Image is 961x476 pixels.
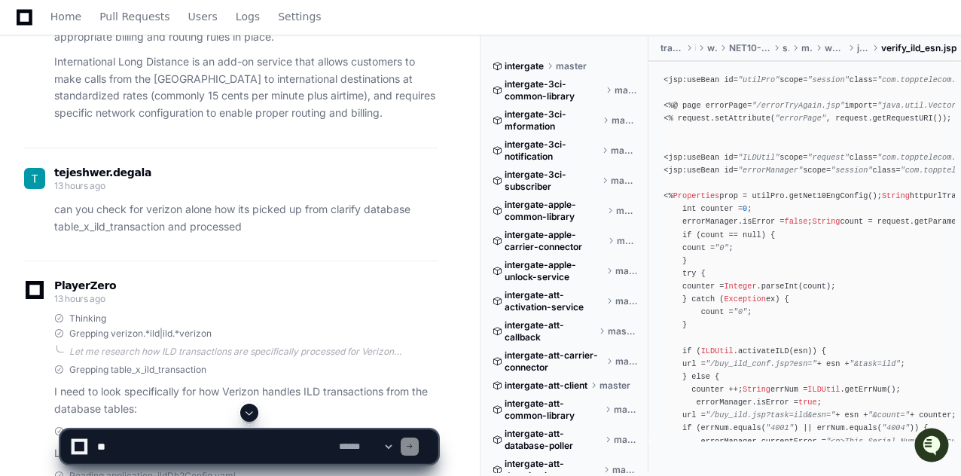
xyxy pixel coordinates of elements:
span: intergate-att-common-library [505,398,602,422]
span: "0" [715,243,728,252]
div: Welcome [15,59,274,84]
span: master [611,145,637,157]
span: intergate-att-activation-service [505,289,603,313]
img: PlayerZero [15,14,45,44]
span: verify_ild_esn.jsp [881,42,956,54]
span: true [798,398,817,407]
span: intergate-att-callback [505,319,596,343]
div: We're offline, but we'll be back soon! [68,127,235,139]
img: Tejeshwer Degala [15,227,39,252]
span: "request" [807,153,849,162]
span: Exception [724,294,765,304]
span: "errorManager" [738,166,803,175]
span: intergate-apple-common-library [505,199,604,223]
span: [DATE] [138,242,169,254]
span: Properties [673,191,720,200]
span: master [599,380,630,392]
span: tejeshwer.degala [54,166,151,178]
span: String [743,385,770,394]
div: Start new chat [68,111,247,127]
span: 13 hours ago [54,293,105,304]
span: "java.util.Vector" [877,101,961,110]
span: intergate-3ci-mformation [505,108,599,133]
span: tracfone [660,42,683,54]
span: false [785,217,808,226]
span: ILDUtil [701,346,734,355]
span: ILDUtil [807,385,840,394]
span: master [615,295,637,307]
a: Powered byPylon [106,275,182,287]
span: Pylon [150,276,182,287]
span: master [556,60,587,72]
span: "/errorTryAgain.jsp" [752,101,844,110]
span: 0 [743,204,747,213]
span: "errorPage" [775,114,826,123]
span: jsplib [857,42,869,54]
span: "&task=ild" [850,359,901,368]
span: intergate-att-carrier-connector [505,349,603,374]
span: intergate-att-client [505,380,587,392]
span: Home [50,12,81,21]
span: [DATE] [138,201,169,213]
span: Pull Requests [99,12,169,21]
span: master [615,84,637,96]
span: Integer [724,282,756,291]
span: intergate-apple-unlock-service [505,259,603,283]
span: intergate-3ci-subscriber [505,169,599,193]
span: "utilPro" [738,75,779,84]
span: "session" [807,75,849,84]
span: String [882,191,910,200]
img: 7521149027303_d2c55a7ec3fe4098c2f6_72.png [32,111,59,139]
img: 1756235613930-3d25f9e4-fa56-45dd-b3ad-e072dfbd1548 [15,111,42,139]
button: See all [233,160,274,178]
span: String [812,217,840,226]
button: Start new chat [256,116,274,134]
span: NET10-English [729,42,770,54]
span: Settings [278,12,321,21]
span: Users [188,12,218,21]
span: intergate-3ci-common-library [505,78,603,102]
span: web [707,42,716,54]
span: main [801,42,813,54]
span: intergate-3ci-notification [505,139,599,163]
span: master [616,205,638,217]
span: • [129,242,134,254]
span: Tejeshwer Degala [47,242,126,254]
span: "/buy_ild_conf.jsp?esn=" [706,359,817,368]
span: master [615,355,637,368]
p: I need to look specifically for how Verizon handles ILD transactions from the database tables: [54,383,438,418]
span: master [611,175,638,187]
img: ACg8ocL-P3SnoSMinE6cJ4KuvimZdrZkjavFcOgZl8SznIp-YIbKyw=s96-c [24,168,45,189]
span: master [608,325,637,337]
iframe: Open customer support [913,426,953,467]
img: Tejeshwer Degala [15,187,39,211]
span: intergate [505,60,544,72]
span: "0" [734,307,747,316]
span: PlayerZero [54,281,116,290]
p: can you check for verizon alone how its picked up from clarify database table_x_ild_transaction a... [54,201,438,236]
span: "session" [831,166,872,175]
p: International Long Distance is an add-on service that allows customers to make calls from the [GE... [54,53,438,122]
span: Grepping table_x_ild_transaction [69,364,206,376]
span: 13 hours ago [54,180,105,191]
span: Tejeshwer Degala [47,201,126,213]
span: "ILDUtil" [738,153,779,162]
span: src [783,42,789,54]
span: intergate-apple-carrier-connector [505,229,605,253]
span: Logs [236,12,260,21]
span: Grepping verizon.*ild|ild.*verizon [69,328,212,340]
span: master [617,235,638,247]
span: • [129,201,134,213]
span: master [612,114,638,127]
span: master [615,265,638,277]
div: Let me research how ILD transactions are specifically processed for Verizon customers, focusing o... [69,346,438,358]
span: webapp [825,42,845,54]
span: Thinking [69,313,106,325]
div: Past conversations [15,163,101,175]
